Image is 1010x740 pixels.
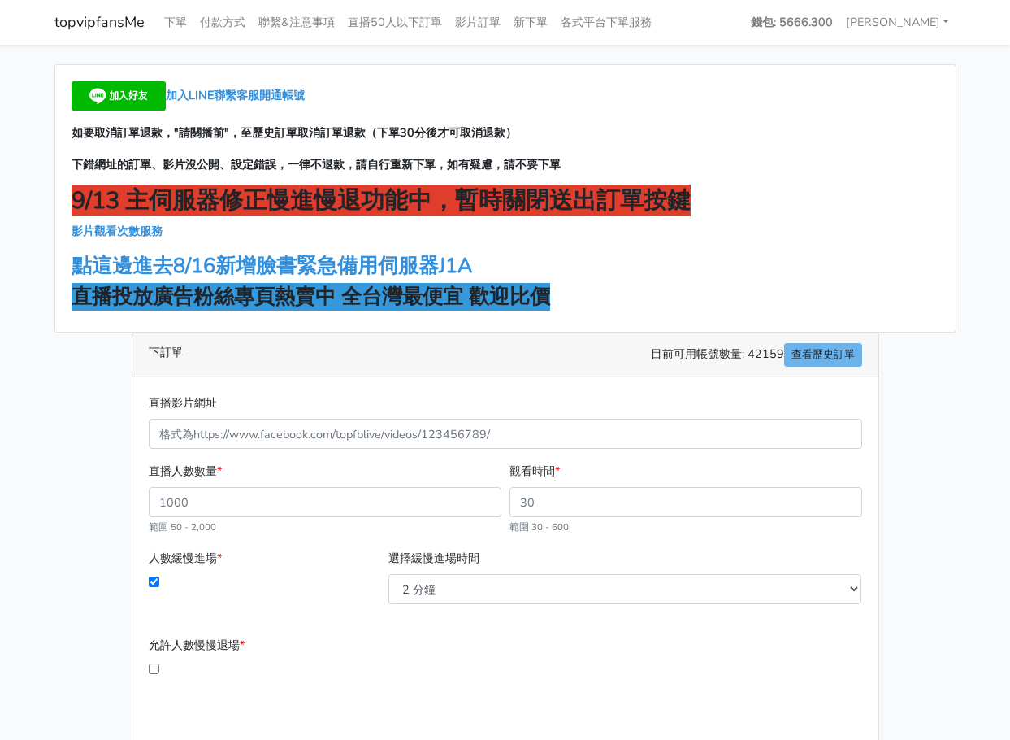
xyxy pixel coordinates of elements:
[751,14,833,30] strong: 錢包: 5666.300
[784,343,862,367] a: 查看歷史訂單
[149,636,245,655] label: 允許人數慢慢退場
[509,487,862,517] input: 30
[149,520,216,533] small: 範圍 50 - 2,000
[507,7,554,38] a: 新下單
[252,7,341,38] a: 聯繫&注意事項
[149,462,222,481] label: 直播人數數量
[554,7,658,38] a: 各式平台下單服務
[149,549,222,568] label: 人數緩慢進場
[72,124,517,141] strong: 如要取消訂單退款，"請關播前"，至歷史訂單取消訂單退款（下單30分後才可取消退款）
[839,7,956,38] a: [PERSON_NAME]
[341,7,449,38] a: 直播50人以下訂單
[744,7,839,38] a: 錢包: 5666.300
[72,81,166,111] img: 加入好友
[72,156,561,172] strong: 下錯網址的訂單、影片沒公開、設定錯誤，一律不退款，請自行重新下單，如有疑慮，請不要下單
[132,333,878,377] div: 下訂單
[72,87,305,103] a: 加入LINE聯繫客服開通帳號
[158,7,193,38] a: 下單
[54,7,145,38] a: topvipfansMe
[509,520,569,533] small: 範圍 30 - 600
[193,7,252,38] a: 付款方式
[72,252,472,280] a: 點這邊進去8/16新增臉書緊急備用伺服器J1A
[651,343,862,367] span: 目前可用帳號數量: 42159
[149,419,862,449] input: 格式為https://www.facebook.com/topfblive/videos/123456789/
[149,487,501,517] input: 1000
[72,283,550,311] strong: 直播投放廣告粉絲專頁熱賣中 全台灣最便宜 歡迎比價
[388,549,479,568] label: 選擇緩慢進場時間
[72,185,691,216] strong: 9/13 主伺服器修正慢進慢退功能中，暫時關閉送出訂單按鍵
[449,7,507,38] a: 影片訂單
[509,462,560,481] label: 觀看時間
[72,223,163,239] a: 影片觀看次數服務
[149,394,217,412] label: 直播影片網址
